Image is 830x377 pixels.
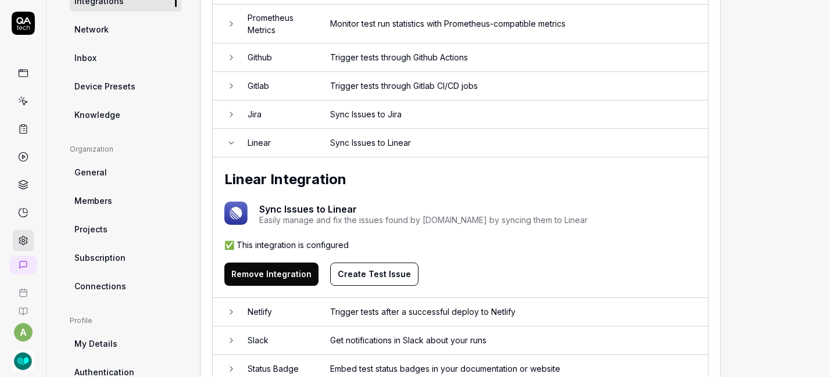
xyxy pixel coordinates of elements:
[259,202,588,216] p: Sync Issues to Linear
[236,100,319,129] td: Jira
[74,80,135,92] span: Device Presets
[5,279,41,297] a: Book a call with us
[74,52,96,64] span: Inbox
[224,169,696,190] h2: Linear Integration
[236,129,319,157] td: Linear
[74,337,117,350] span: My Details
[236,5,319,44] td: Prometheus Metrics
[319,298,708,326] td: Trigger tests after a successful deploy to Netlify
[236,72,319,100] td: Gitlab
[70,247,181,268] a: Subscription
[74,195,112,207] span: Members
[13,351,34,372] img: SLP Toolkit Logo
[74,280,126,292] span: Connections
[259,216,588,224] div: Easily manage and fix the issues found by [DOMAIN_NAME] by syncing them to Linear
[236,326,319,355] td: Slack
[236,44,319,72] td: Github
[319,72,708,100] td: Trigger tests through Gitlab CI/CD jobs
[70,76,181,97] a: Device Presets
[319,100,708,129] td: Sync Issues to Jira
[14,323,33,342] button: a
[70,190,181,211] a: Members
[74,166,107,178] span: General
[70,104,181,125] a: Knowledge
[70,144,181,155] div: Organization
[5,297,41,316] a: Documentation
[74,252,126,264] span: Subscription
[236,298,319,326] td: Netlify
[70,333,181,354] a: My Details
[330,263,418,286] button: Create Test Issue
[74,223,108,235] span: Projects
[70,47,181,69] a: Inbox
[319,5,708,44] td: Monitor test run statistics with Prometheus-compatible metrics
[319,129,708,157] td: Sync Issues to Linear
[224,239,696,251] div: ✅ This integration is configured
[70,19,181,40] a: Network
[70,315,181,326] div: Profile
[70,275,181,297] a: Connections
[224,202,248,225] img: Hackoffice
[74,109,120,121] span: Knowledge
[5,342,41,374] button: SLP Toolkit Logo
[224,263,319,286] button: Remove Integration
[319,326,708,355] td: Get notifications in Slack about your runs
[74,23,109,35] span: Network
[70,161,181,183] a: General
[70,218,181,240] a: Projects
[9,256,37,274] a: New conversation
[319,44,708,72] td: Trigger tests through Github Actions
